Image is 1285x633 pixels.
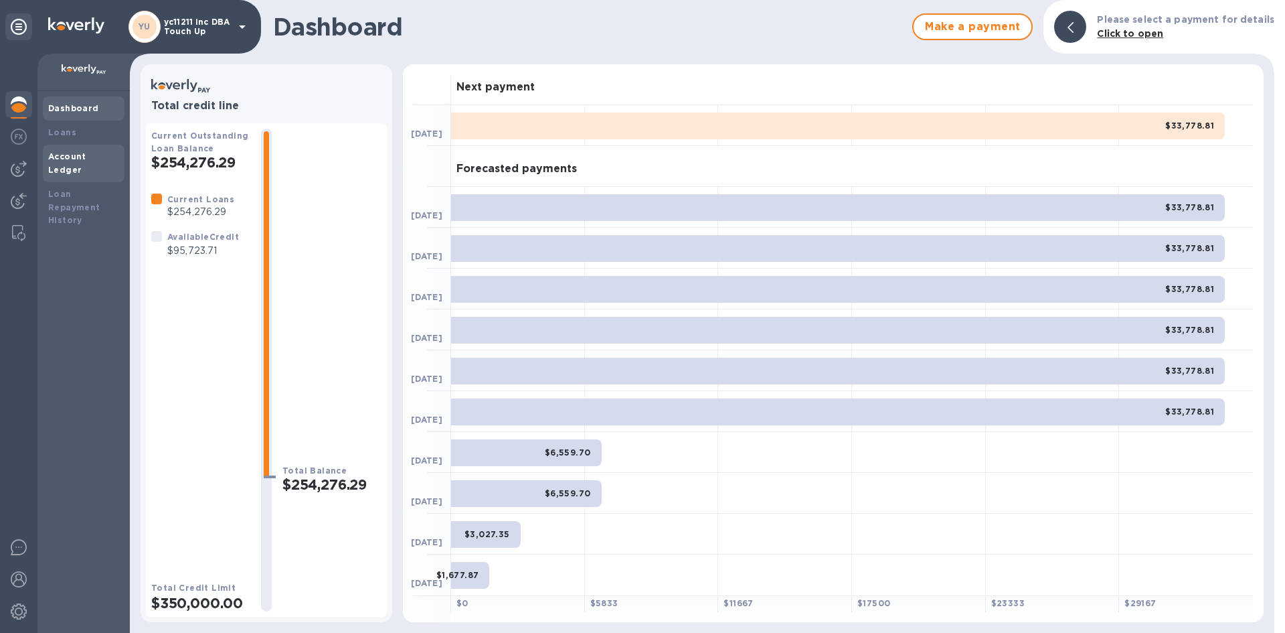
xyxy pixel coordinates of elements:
[273,13,906,41] h1: Dashboard
[912,13,1033,40] button: Make a payment
[167,194,234,204] b: Current Loans
[545,488,591,498] b: $6,559.70
[5,13,32,40] div: Unpin categories
[11,129,27,145] img: Foreign exchange
[924,19,1021,35] span: Make a payment
[151,154,250,171] h2: $254,276.29
[411,415,442,425] b: [DATE]
[411,210,442,220] b: [DATE]
[48,17,104,33] img: Logo
[411,455,442,466] b: [DATE]
[48,189,100,226] b: Loan Repayment History
[167,205,234,219] p: $254,276.29
[1165,325,1214,335] b: $33,778.81
[723,598,753,608] b: $ 11667
[590,598,618,608] b: $ 5833
[411,292,442,302] b: [DATE]
[1097,28,1163,39] b: Click to open
[545,447,591,458] b: $6,559.70
[456,81,535,94] h3: Next payment
[48,151,86,175] b: Account Ledger
[411,251,442,261] b: [DATE]
[167,244,239,258] p: $95,723.71
[167,232,239,242] b: Available Credit
[411,374,442,384] b: [DATE]
[282,476,381,493] h2: $254,276.29
[436,570,479,580] b: $1,677.87
[151,595,250,612] h2: $350,000.00
[164,17,231,36] p: yc11211 inc DBA Touch Up
[151,100,381,113] h3: Total credit line
[456,163,577,175] h3: Forecasted payments
[991,598,1025,608] b: $ 23333
[456,598,468,608] b: $ 0
[151,131,249,153] b: Current Outstanding Loan Balance
[1165,121,1214,131] b: $33,778.81
[48,103,99,113] b: Dashboard
[411,578,442,588] b: [DATE]
[151,583,236,593] b: Total Credit Limit
[411,129,442,139] b: [DATE]
[1165,366,1214,376] b: $33,778.81
[139,21,151,31] b: YU
[1165,243,1214,253] b: $33,778.81
[48,127,76,137] b: Loans
[1165,202,1214,212] b: $33,778.81
[1097,14,1274,25] b: Please select a payment for details
[1165,407,1214,417] b: $33,778.81
[1165,284,1214,294] b: $33,778.81
[411,333,442,343] b: [DATE]
[411,537,442,547] b: [DATE]
[464,529,510,539] b: $3,027.35
[282,466,347,476] b: Total Balance
[411,496,442,506] b: [DATE]
[857,598,890,608] b: $ 17500
[1124,598,1156,608] b: $ 29167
